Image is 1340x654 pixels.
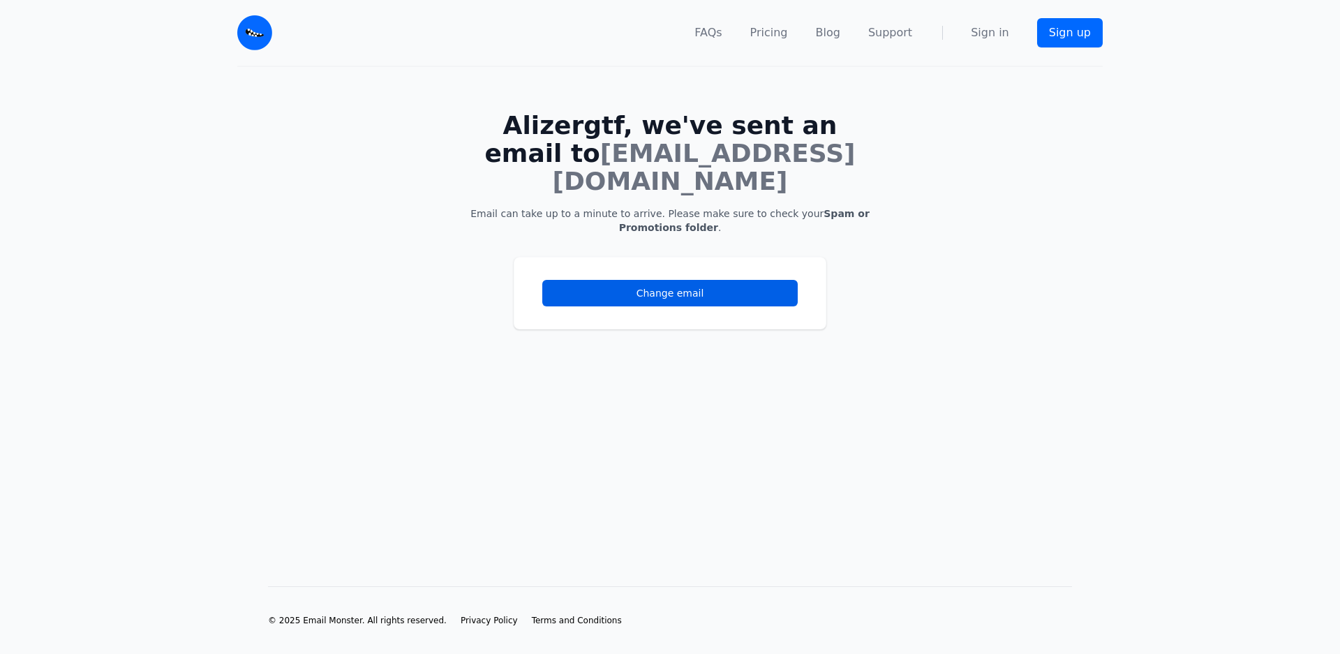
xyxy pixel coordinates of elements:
a: Sign in [971,24,1009,41]
a: Change email [542,280,798,306]
a: Sign up [1037,18,1103,47]
a: Pricing [750,24,788,41]
span: Privacy Policy [461,616,518,625]
b: Spam or Promotions folder [619,208,870,233]
a: Privacy Policy [461,615,518,626]
a: Support [868,24,912,41]
h1: Alizergtf, we've sent an email to [469,112,871,195]
p: Email can take up to a minute to arrive. Please make sure to check your . [469,207,871,235]
a: Blog [816,24,840,41]
a: Terms and Conditions [532,615,622,626]
li: © 2025 Email Monster. All rights reserved. [268,615,447,626]
span: [EMAIL_ADDRESS][DOMAIN_NAME] [552,139,855,195]
span: Terms and Conditions [532,616,622,625]
a: FAQs [694,24,722,41]
img: Email Monster [237,15,272,50]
